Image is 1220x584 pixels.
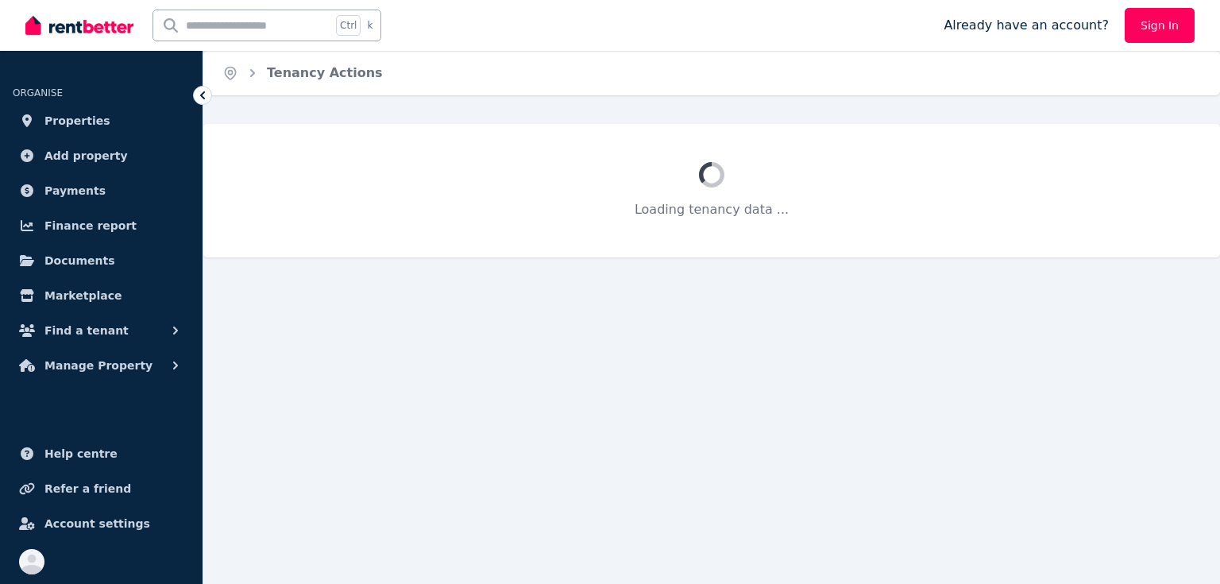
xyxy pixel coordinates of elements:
span: Help centre [44,444,118,463]
span: Already have an account? [944,16,1109,35]
span: Ctrl [336,15,361,36]
nav: Breadcrumb [203,51,402,95]
a: Sign In [1125,8,1195,43]
a: Refer a friend [13,473,190,505]
img: RentBetter [25,14,133,37]
a: Documents [13,245,190,277]
span: Refer a friend [44,479,131,498]
p: Loading tenancy data ... [241,200,1182,219]
a: Properties [13,105,190,137]
span: Payments [44,181,106,200]
span: Properties [44,111,110,130]
a: Marketplace [13,280,190,311]
span: Account settings [44,514,150,533]
a: Account settings [13,508,190,540]
span: Finance report [44,216,137,235]
span: ORGANISE [13,87,63,99]
button: Manage Property [13,350,190,381]
span: k [367,19,373,32]
a: Help centre [13,438,190,470]
a: Finance report [13,210,190,242]
span: Add property [44,146,128,165]
span: Find a tenant [44,321,129,340]
span: Manage Property [44,356,152,375]
span: Documents [44,251,115,270]
a: Payments [13,175,190,207]
span: Marketplace [44,286,122,305]
a: Tenancy Actions [267,65,383,80]
a: Add property [13,140,190,172]
button: Find a tenant [13,315,190,346]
